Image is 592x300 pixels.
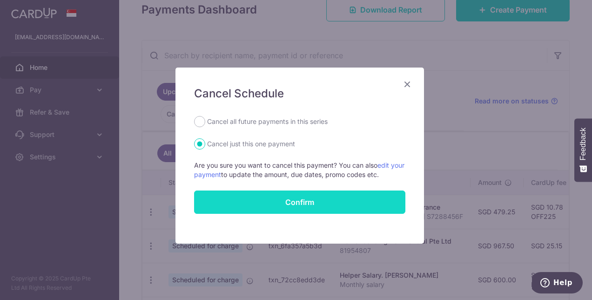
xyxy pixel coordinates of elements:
iframe: Opens a widget where you can find more information [532,272,583,295]
h5: Cancel Schedule [194,86,405,101]
label: Cancel just this one payment [207,138,295,150]
button: Confirm [194,191,405,214]
button: Close [402,79,413,90]
p: Are you sure you want to cancel this payment? You can also to update the amount, due dates, promo... [194,161,405,179]
label: Cancel all future payments in this series [207,116,328,127]
button: Feedback - Show survey [574,118,592,182]
span: Feedback [579,128,587,160]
